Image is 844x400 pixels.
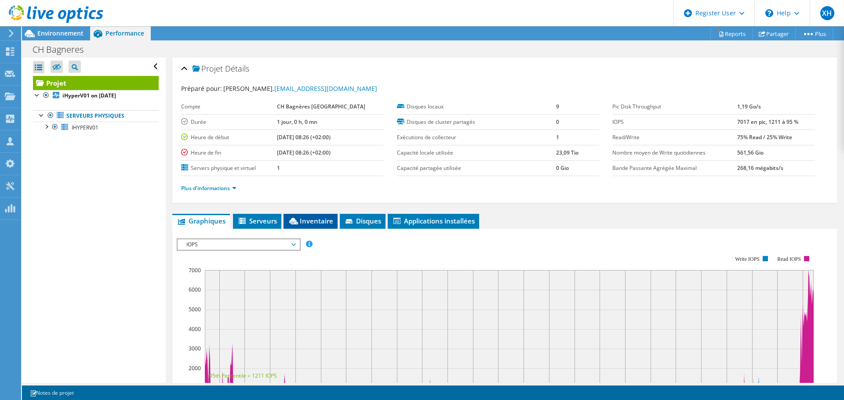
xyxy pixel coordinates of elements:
text: 6000 [189,286,201,293]
span: Environnement [37,29,84,37]
a: Reports [710,27,753,40]
b: 23,09 Tio [556,149,578,156]
a: Plus [795,27,833,40]
label: Pic Disk Throughput [612,102,737,111]
text: 5000 [189,306,201,313]
label: Disques de cluster partagés [397,118,556,126]
span: Détails [225,63,249,74]
a: iHyperV01 on [DATE] [33,90,159,101]
label: Heure de début [181,133,277,142]
label: Bande Passante Agrégée Maximal [612,164,737,173]
b: 268,16 mégabits/s [737,164,783,172]
b: 9 [556,103,559,110]
label: Heure de fin [181,148,277,157]
span: IOPS [182,239,295,250]
label: Disques locaux [397,102,556,111]
label: Durée [181,118,277,126]
text: 3000 [189,345,201,352]
b: 1 jour, 0 h, 0 mn [277,118,317,126]
span: Projet [193,65,223,73]
text: 95th Percentile = 1211 IOPS [209,372,277,379]
b: 1 [556,133,559,141]
b: iHyperV01 on [DATE] [62,92,116,99]
text: 4000 [189,325,201,333]
span: Applications installées [392,216,475,225]
span: IHYPERV01 [72,124,98,131]
b: [DATE] 08:26 (+02:00) [277,149,331,156]
b: [DATE] 08:26 (+02:00) [277,133,331,141]
label: Capacité partagée utilisée [397,164,556,173]
span: Performance [105,29,144,37]
label: IOPS [612,118,737,126]
a: Serveurs physiques [33,110,159,122]
span: Graphiques [177,216,226,225]
label: Préparé pour: [181,84,222,93]
b: 0 Gio [556,164,569,172]
label: Nombre moyen de Write quotidiennes [612,148,737,157]
h1: CH Bagneres [29,45,97,54]
a: Plus d'informations [181,184,236,192]
a: Projet [33,76,159,90]
b: CH Bagnères [GEOGRAPHIC_DATA] [277,103,365,110]
a: IHYPERV01 [33,122,159,133]
text: Read IOPS [778,256,801,262]
svg: \n [765,9,773,17]
b: 7017 en pic, 1211 à 95 % [737,118,798,126]
label: Read/Write [612,133,737,142]
label: Capacité locale utilisée [397,148,556,157]
text: Write IOPS [735,256,760,262]
b: 561,56 Gio [737,149,764,156]
b: 0 [556,118,559,126]
a: Partager [752,27,796,40]
label: Servers physique et virtuel [181,164,277,173]
span: Disques [344,216,381,225]
a: Notes de projet [24,387,80,398]
b: 75% Read / 25% Write [737,133,792,141]
span: Inventaire [288,216,333,225]
text: 2000 [189,364,201,372]
text: 7000 [189,267,201,274]
span: XH [820,6,834,20]
b: 1,19 Go/s [737,103,761,110]
label: Compte [181,102,277,111]
span: [PERSON_NAME], [223,84,377,93]
b: 1 [277,164,280,172]
span: Serveurs [237,216,277,225]
a: [EMAIL_ADDRESS][DOMAIN_NAME] [274,84,377,93]
label: Exécutions de collecteur [397,133,556,142]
